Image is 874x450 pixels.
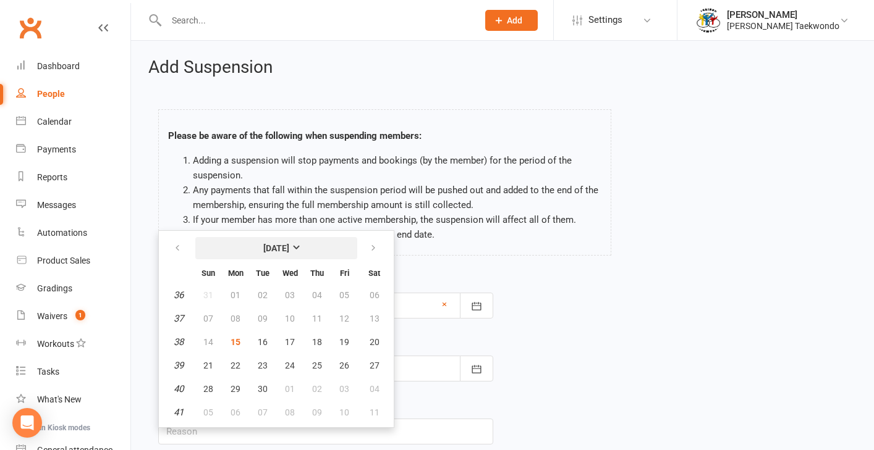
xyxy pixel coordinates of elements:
button: 21 [195,354,221,377]
div: Calendar [37,117,72,127]
span: 15 [231,337,240,347]
span: 23 [258,360,268,370]
span: 21 [203,360,213,370]
em: 38 [174,336,184,348]
div: Dashboard [37,61,80,71]
em: 36 [174,290,184,301]
div: What's New [37,394,82,404]
small: Tuesday [256,269,269,278]
button: 02 [304,378,330,400]
span: 28 [203,384,213,394]
a: Workouts [16,330,130,358]
span: 05 [203,407,213,417]
div: Payments [37,144,76,154]
button: 08 [277,401,303,423]
li: Adding a suspension will stop payments and bookings (by the member) for the period of the suspens... [193,153,601,183]
a: People [16,80,130,108]
span: 06 [231,407,240,417]
button: 05 [195,401,221,423]
input: Search... [163,12,469,29]
button: 29 [223,378,248,400]
button: 19 [331,331,357,353]
button: 16 [250,331,276,353]
div: Gradings [37,283,72,293]
a: Reports [16,164,130,191]
a: What's New [16,386,130,414]
span: 27 [370,360,380,370]
a: Messages [16,191,130,219]
span: Add [507,15,522,25]
span: 16 [258,337,268,347]
button: 15 [223,331,248,353]
em: 40 [174,383,184,394]
div: Workouts [37,339,74,349]
div: People [37,89,65,99]
li: Suspension periods are inclusive of the start and end date. [193,227,601,242]
button: 07 [250,401,276,423]
a: Waivers 1 [16,302,130,330]
span: 11 [370,407,380,417]
span: 30 [258,384,268,394]
span: 03 [339,384,349,394]
span: 1 [75,310,85,320]
div: Automations [37,228,87,238]
strong: Please be aware of the following when suspending members: [168,130,422,141]
span: 22 [231,360,240,370]
em: 41 [174,407,184,418]
a: Dashboard [16,52,130,80]
span: 20 [370,337,380,347]
a: Clubworx [15,12,46,43]
span: 02 [312,384,322,394]
button: 18 [304,331,330,353]
div: Product Sales [37,256,90,265]
button: 11 [359,401,390,423]
small: Sunday [202,269,215,278]
em: 39 [174,360,184,371]
button: 20 [359,331,390,353]
span: 04 [370,384,380,394]
input: Reason [158,419,493,444]
button: 26 [331,354,357,377]
span: 01 [285,384,295,394]
li: If your member has more than one active membership, the suspension will affect all of them. [193,212,601,227]
button: 03 [331,378,357,400]
span: Settings [588,6,622,34]
a: Payments [16,136,130,164]
button: 22 [223,354,248,377]
button: 28 [195,378,221,400]
button: 30 [250,378,276,400]
small: Friday [340,269,349,278]
small: Saturday [368,269,380,278]
span: 19 [339,337,349,347]
span: 09 [312,407,322,417]
span: 25 [312,360,322,370]
button: Add [485,10,538,31]
div: [PERSON_NAME] Taekwondo [727,20,839,31]
span: 29 [231,384,240,394]
span: 24 [285,360,295,370]
button: 10 [331,401,357,423]
span: 26 [339,360,349,370]
button: 09 [304,401,330,423]
small: Wednesday [282,269,298,278]
span: 17 [285,337,295,347]
div: Messages [37,200,76,210]
div: [PERSON_NAME] [727,9,839,20]
button: 27 [359,354,390,377]
small: Monday [228,269,244,278]
span: 10 [339,407,349,417]
a: Automations [16,219,130,247]
a: Product Sales [16,247,130,275]
div: Tasks [37,367,59,377]
span: 07 [258,407,268,417]
a: Calendar [16,108,130,136]
li: Any payments that fall within the suspension period will be pushed out and added to the end of th... [193,183,601,212]
span: 08 [285,407,295,417]
button: 06 [223,401,248,423]
button: 23 [250,354,276,377]
a: × [442,297,447,312]
strong: [DATE] [263,243,289,253]
button: 25 [304,354,330,377]
div: Waivers [37,311,67,321]
a: Tasks [16,358,130,386]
